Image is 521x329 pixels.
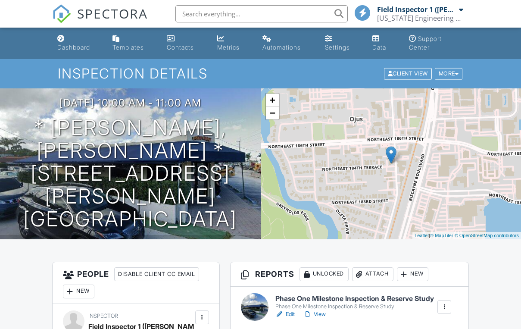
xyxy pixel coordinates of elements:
a: Phase One Milestone Inspection & Reserve Study Phase One Milestone Inspection & Reserve Study [275,295,434,310]
div: Support Center [409,35,442,51]
div: Attach [352,267,393,281]
h3: People [53,262,219,304]
a: Settings [321,31,362,56]
a: © OpenStreetMap contributors [455,233,519,238]
div: Metrics [217,44,240,51]
div: Dashboard [57,44,90,51]
a: Zoom in [266,94,279,107]
span: Inspector [88,313,118,319]
div: New [397,267,428,281]
h3: [DATE] 10:00 am - 11:00 am [59,97,201,109]
a: Contacts [163,31,207,56]
a: Data [369,31,399,56]
h1: * [PERSON_NAME], [PERSON_NAME] * [STREET_ADDRESS][PERSON_NAME] [GEOGRAPHIC_DATA] [14,116,247,230]
div: Disable Client CC Email [114,267,199,281]
div: Florida Engineering LLC [377,14,463,22]
div: | [412,232,521,239]
div: More [435,68,463,80]
div: Contacts [167,44,194,51]
div: Automations [262,44,301,51]
div: Templates [112,44,144,51]
a: Edit [275,310,295,319]
h3: Reports [231,262,468,287]
h6: Phase One Milestone Inspection & Reserve Study [275,295,434,303]
a: Dashboard [54,31,102,56]
span: SPECTORA [77,4,148,22]
div: Client View [384,68,432,80]
a: Automations (Basic) [259,31,315,56]
a: Client View [383,70,434,76]
div: Unlocked [299,267,349,281]
div: Settings [325,44,350,51]
a: Metrics [214,31,252,56]
h1: Inspection Details [58,66,464,81]
a: Leaflet [415,233,429,238]
input: Search everything... [175,5,348,22]
a: Zoom out [266,107,279,119]
a: Support Center [406,31,467,56]
div: New [63,285,94,298]
img: The Best Home Inspection Software - Spectora [52,4,71,23]
div: Phase One Milestone Inspection & Reserve Study [275,303,434,310]
div: Field Inspector 1 ([PERSON_NAME]) [377,5,457,14]
a: Templates [109,31,156,56]
a: SPECTORA [52,12,148,30]
a: View [303,310,326,319]
div: Data [372,44,386,51]
a: © MapTiler [430,233,453,238]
